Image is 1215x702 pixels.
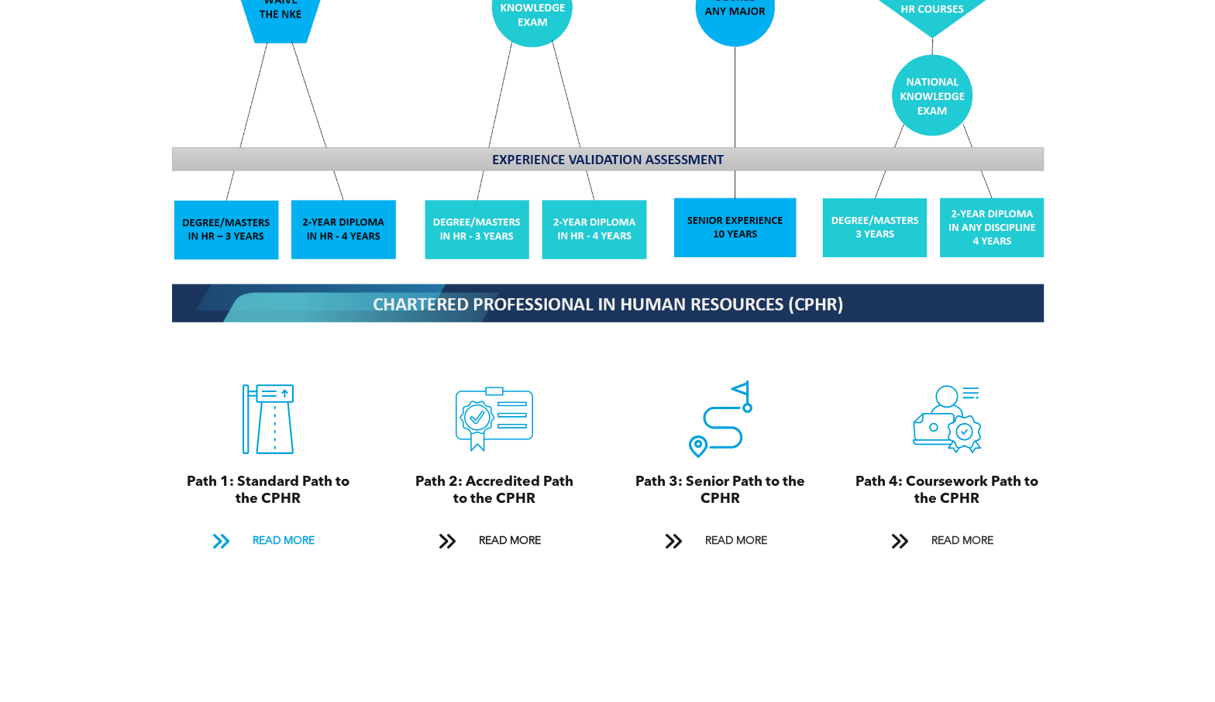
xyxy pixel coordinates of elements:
span: READ MORE [700,527,773,556]
span: Path 3: Senior Path to the CPHR [635,475,805,506]
span: Path 1: Standard Path to the CPHR [187,475,349,506]
a: READ MORE [428,527,561,556]
a: READ MORE [654,527,787,556]
span: Path 4: Coursework Path to the CPHR [855,475,1038,506]
span: READ MORE [926,527,999,556]
span: Path 2: Accredited Path to the CPHR [415,475,573,506]
a: READ MORE [201,527,335,556]
span: READ MORE [247,527,320,556]
span: READ MORE [473,527,546,556]
a: READ MORE [880,527,1014,556]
